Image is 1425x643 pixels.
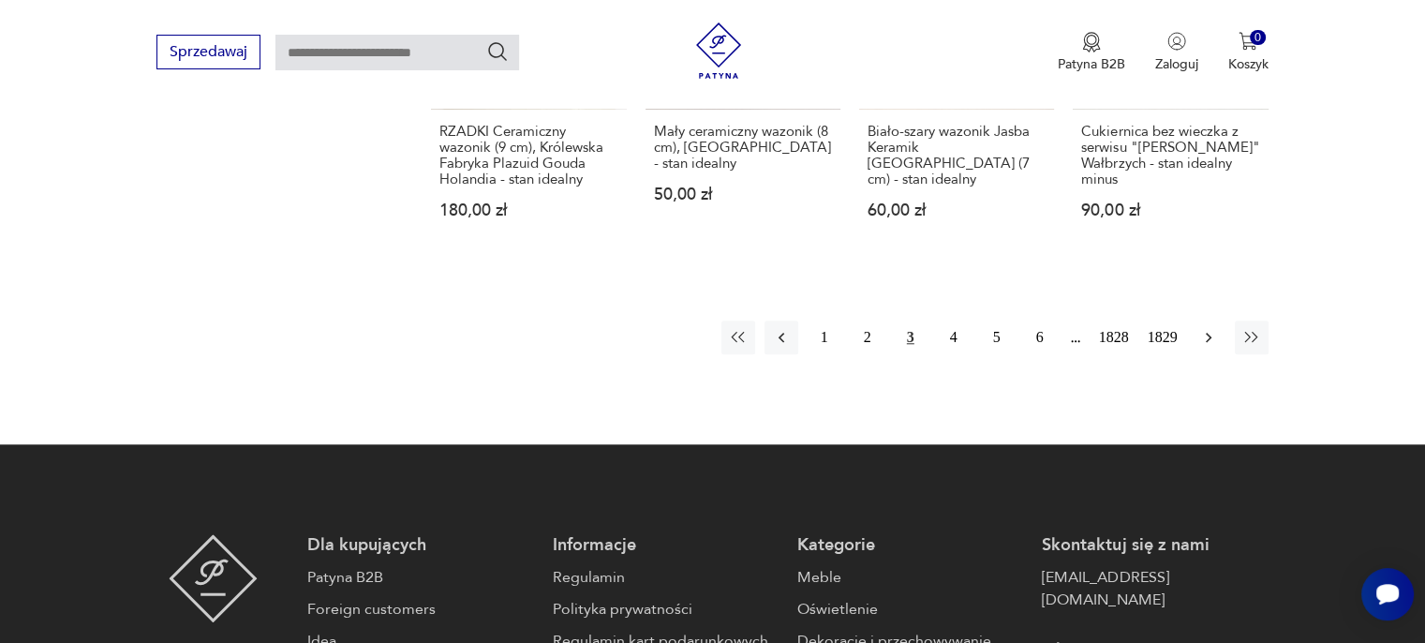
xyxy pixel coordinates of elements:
[1042,534,1268,557] p: Skontaktuj się z nami
[553,598,779,621] a: Polityka prywatności
[690,22,747,79] img: Patyna - sklep z meblami i dekoracjami vintage
[851,321,884,354] button: 2
[1082,32,1101,52] img: Ikona medalu
[808,321,841,354] button: 1
[1250,30,1266,46] div: 0
[553,566,779,589] a: Regulamin
[1058,32,1125,73] button: Patyna B2B
[439,202,617,218] p: 180,00 zł
[797,566,1023,589] a: Meble
[654,187,832,202] p: 50,00 zł
[1042,566,1268,611] a: [EMAIL_ADDRESS][DOMAIN_NAME]
[1023,321,1057,354] button: 6
[486,40,509,63] button: Szukaj
[1058,55,1125,73] p: Patyna B2B
[797,534,1023,557] p: Kategorie
[156,35,260,69] button: Sprzedawaj
[307,534,533,557] p: Dla kupujących
[1143,321,1182,354] button: 1829
[307,598,533,621] a: Foreign customers
[797,598,1023,621] a: Oświetlenie
[868,202,1046,218] p: 60,00 zł
[553,534,779,557] p: Informacje
[1094,321,1134,354] button: 1828
[980,321,1014,354] button: 5
[1058,32,1125,73] a: Ikona medaluPatyna B2B
[894,321,928,354] button: 3
[1228,32,1269,73] button: 0Koszyk
[439,124,617,187] h3: RZADKI Ceramiczny wazonik (9 cm), Królewska Fabryka Plazuid Gouda Holandia - stan idealny
[937,321,971,354] button: 4
[1239,32,1257,51] img: Ikona koszyka
[654,124,832,172] h3: Mały ceramiczny wazonik (8 cm), [GEOGRAPHIC_DATA] - stan idealny
[868,124,1046,187] h3: Biało-szary wazonik Jasba Keramik [GEOGRAPHIC_DATA] (7 cm) - stan idealny
[1081,202,1259,218] p: 90,00 zł
[169,534,258,622] img: Patyna - sklep z meblami i dekoracjami vintage
[1361,568,1414,621] iframe: Smartsupp widget button
[156,47,260,60] a: Sprzedawaj
[1155,55,1198,73] p: Zaloguj
[307,566,533,589] a: Patyna B2B
[1228,55,1269,73] p: Koszyk
[1081,124,1259,187] h3: Cukiernica bez wieczka z serwisu "[PERSON_NAME]" Wałbrzych - stan idealny minus
[1167,32,1186,51] img: Ikonka użytkownika
[1155,32,1198,73] button: Zaloguj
